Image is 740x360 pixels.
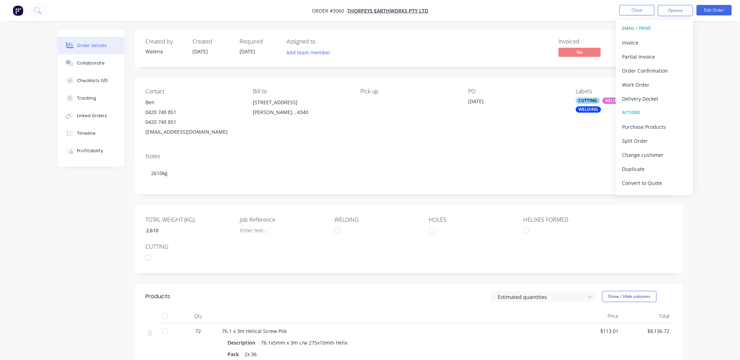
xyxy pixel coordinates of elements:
label: HELIXES FORMED [523,215,611,224]
div: Order details [77,42,107,49]
label: Job Reference [240,215,328,224]
div: WELDING [576,106,601,113]
label: CUTTING [145,242,233,251]
button: Checklists 0/0 [58,72,124,89]
span: $8,136.72 [624,327,669,335]
div: [DATE] [468,98,556,107]
div: 2x 36 [242,349,260,359]
div: Timeline [77,130,96,136]
a: Thorpeys Earthworks Pty Ltd [347,7,428,14]
div: Split Order [622,136,687,146]
div: Labels [576,88,672,95]
button: Add team member [282,48,334,57]
div: 76.1x5mm x 3m c/w 275x10mm Helix [258,338,350,348]
span: 76.1 x 3m Helical Screw Pile [222,328,287,334]
button: Options [658,5,693,16]
div: Required [240,38,278,45]
div: Profitability [77,148,103,154]
span: Order #3060 - [312,7,347,14]
div: [STREET_ADDRESS] [253,98,349,107]
button: Show / Hide columns [602,291,656,302]
div: Ben0420 740 8510420 740 851[EMAIL_ADDRESS][DOMAIN_NAME] [145,98,242,137]
div: Invoiced [558,38,611,45]
div: 2610kg [145,162,672,184]
input: Enter number... [140,225,233,236]
div: Change customer [622,150,687,160]
div: Work Order [622,80,687,90]
div: Invoice [622,38,687,48]
button: Edit Order [696,5,732,15]
div: 0420 740 851 [145,107,242,117]
div: CUTTING [576,98,600,104]
button: Timeline [58,125,124,142]
button: Collaborate [58,54,124,72]
div: Walena [145,48,184,55]
div: 0420 740 851 [145,117,242,127]
div: PO [468,88,564,95]
div: EMAIL / PRINT [622,24,687,33]
div: Products [145,292,170,301]
div: [EMAIL_ADDRESS][DOMAIN_NAME] [145,127,242,137]
label: TOTAL WEIGHT (KG) [145,215,233,224]
label: WELDING [334,215,422,224]
div: Linked Orders [77,113,107,119]
div: Created by [145,38,184,45]
label: HOLES [429,215,517,224]
div: ACTIONS [622,108,687,117]
button: Order details [58,37,124,54]
div: Contact [145,88,242,95]
div: Delivery Docket [622,94,687,104]
div: Qty [177,309,219,323]
div: Created [192,38,231,45]
img: Factory [13,5,23,16]
span: No [558,48,601,56]
button: Close [619,5,654,15]
div: Archive [622,192,687,202]
div: Description [228,338,258,348]
button: Tracking [58,89,124,107]
div: Collaborate [77,60,105,66]
div: Total [621,309,672,323]
span: [DATE] [240,48,255,55]
span: 72 [195,327,201,335]
div: Checklists 0/0 [77,78,108,84]
div: Ben [145,98,242,107]
div: Pick up [360,88,457,95]
div: Pack [228,349,242,359]
div: Partial Invoice [622,52,687,62]
div: Bill to [253,88,349,95]
div: Order Confirmation [622,66,687,76]
button: Add team member [287,48,334,57]
div: Convert to Quote [622,178,687,188]
div: Duplicate [622,164,687,174]
div: HELIXES [602,98,625,104]
span: [DATE] [192,48,208,55]
span: $113.01 [573,327,618,335]
div: [PERSON_NAME], , 4340 [253,107,349,117]
button: Profitability [58,142,124,160]
div: Notes [145,153,672,160]
div: Assigned to [287,38,357,45]
div: [STREET_ADDRESS][PERSON_NAME], , 4340 [253,98,349,120]
div: Tracking [77,95,96,101]
div: Price [570,309,621,323]
button: Linked Orders [58,107,124,125]
div: Purchase Products [622,122,687,132]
